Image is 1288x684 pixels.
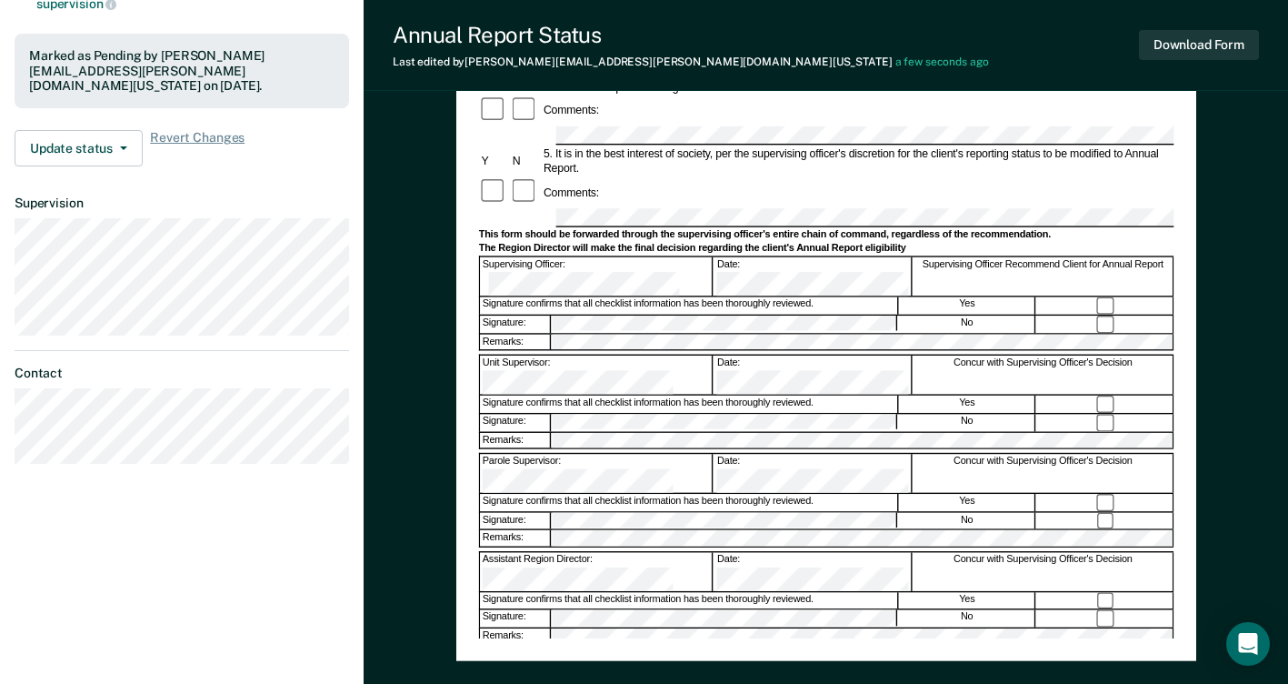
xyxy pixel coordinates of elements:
[15,366,349,381] dt: Contact
[899,610,1035,628] div: No
[913,552,1173,591] div: Concur with Supervising Officer's Decision
[899,592,1035,609] div: Yes
[480,494,898,511] div: Signature confirms that all checklist information has been thoroughly reviewed.
[480,257,714,297] div: Supervising Officer:
[480,334,551,349] div: Remarks:
[480,316,551,333] div: Signature:
[393,22,989,48] div: Annual Report Status
[541,146,1173,176] div: 5. It is in the best interest of society, per the supervising officer's discretion for the client...
[510,154,541,168] div: N
[714,356,912,395] div: Date:
[714,552,912,591] div: Date:
[714,257,912,297] div: Date:
[29,48,334,94] div: Marked as Pending by [PERSON_NAME][EMAIL_ADDRESS][PERSON_NAME][DOMAIN_NAME][US_STATE] on [DATE].
[393,55,989,68] div: Last edited by [PERSON_NAME][EMAIL_ADDRESS][PERSON_NAME][DOMAIN_NAME][US_STATE]
[150,130,245,166] span: Revert Changes
[480,396,898,413] div: Signature confirms that all checklist information has been thoroughly reviewed.
[480,552,714,591] div: Assistant Region Director:
[899,396,1035,413] div: Yes
[895,55,989,68] span: a few seconds ago
[541,103,602,117] div: Comments:
[913,454,1173,493] div: Concur with Supervising Officer's Decision
[478,228,1173,241] div: This form should be forwarded through the supervising officer's entire chain of command, regardle...
[1226,622,1270,666] div: Open Intercom Messenger
[899,297,1035,315] div: Yes
[913,356,1173,395] div: Concur with Supervising Officer's Decision
[480,592,898,609] div: Signature confirms that all checklist information has been thoroughly reviewed.
[15,196,349,211] dt: Supervision
[480,454,714,493] div: Parole Supervisor:
[899,494,1035,511] div: Yes
[913,257,1173,297] div: Supervising Officer Recommend Client for Annual Report
[1139,30,1259,60] button: Download Form
[480,530,551,546] div: Remarks:
[15,130,143,166] button: Update status
[480,414,551,431] div: Signature:
[478,154,509,168] div: Y
[480,432,551,448] div: Remarks:
[480,512,551,529] div: Signature:
[480,610,551,628] div: Signature:
[899,414,1035,431] div: No
[899,316,1035,333] div: No
[480,297,898,315] div: Signature confirms that all checklist information has been thoroughly reviewed.
[478,242,1173,255] div: The Region Director will make the final decision regarding the client's Annual Report eligibility
[480,629,551,644] div: Remarks:
[480,356,714,395] div: Unit Supervisor:
[541,185,602,199] div: Comments:
[714,454,912,493] div: Date:
[899,512,1035,529] div: No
